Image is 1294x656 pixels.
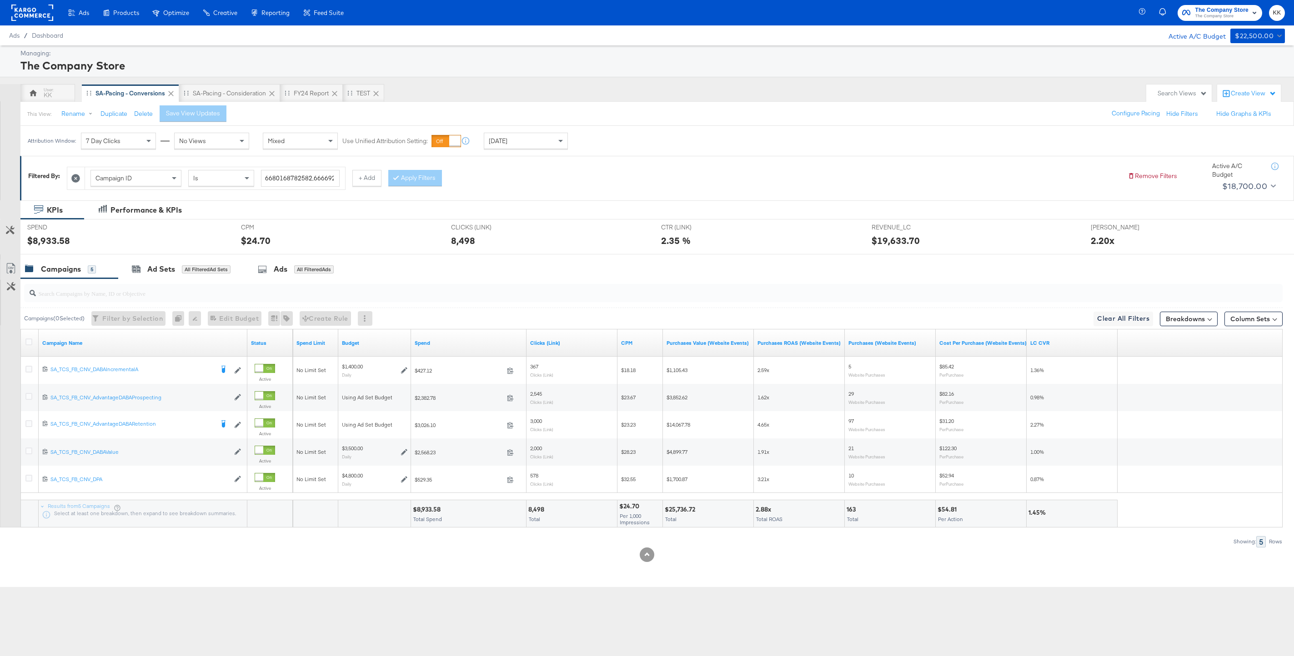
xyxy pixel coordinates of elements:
[530,481,553,487] sub: Clicks (Link)
[296,448,326,455] span: No Limit Set
[848,418,854,425] span: 97
[621,476,636,482] span: $32.55
[356,89,370,98] div: TEST
[1195,13,1249,20] span: The Company Store
[757,448,769,455] span: 1.91x
[848,363,851,370] span: 5
[1097,313,1149,324] span: Clear All Filters
[20,58,1283,73] div: The Company Store
[342,372,351,378] sub: Daily
[939,454,963,459] sub: Per Purchase
[95,89,165,98] div: SA-Pacing - Conversions
[1030,339,1114,347] a: 1/0 Purchases / Clicks
[1160,312,1218,326] button: Breakdowns
[415,422,503,428] span: $3,026.10
[42,339,244,347] a: Your campaign name.
[342,137,428,145] label: Use Unified Attribution Setting:
[757,394,769,401] span: 1.62x
[757,421,769,428] span: 4.65x
[110,205,182,215] div: Performance & KPIs
[530,454,553,459] sub: Clicks (Link)
[100,109,127,118] button: Duplicate
[32,32,63,39] a: Dashboard
[848,481,885,487] sub: Website Purchases
[756,505,774,514] div: 2.88x
[1166,109,1198,118] button: Hide Filters
[530,372,553,378] sub: Clicks (Link)
[413,516,442,523] span: Total Spend
[938,516,963,523] span: Per Action
[134,109,153,118] button: Delete
[44,91,52,99] div: KK
[50,366,214,375] a: SA_TCS_FB_CNV_DABAIncrementalA
[255,458,275,464] label: Active
[1030,476,1044,482] span: 0.87%
[939,472,954,479] span: $52.94
[1219,179,1278,194] button: $18,700.00
[179,137,206,145] span: No Views
[41,264,81,274] div: Campaigns
[451,223,519,232] span: CLICKS (LINK)
[347,90,352,95] div: Drag to reorder tab
[255,376,275,382] label: Active
[667,476,687,482] span: $1,700.87
[939,418,954,425] span: $31.20
[1216,109,1271,118] button: Hide Graphs & KPIs
[20,32,32,39] span: /
[1158,89,1207,98] div: Search Views
[939,445,957,452] span: $122.30
[88,265,96,273] div: 5
[939,481,963,487] sub: Per Purchase
[415,367,503,374] span: $427.12
[667,448,687,455] span: $4,899.77
[667,394,687,401] span: $3,852.62
[872,223,940,232] span: REVENUE_LC
[50,476,230,483] a: SA_TCS_FB_CNV_DPA
[261,9,290,16] span: Reporting
[667,367,687,373] span: $1,105.43
[1028,508,1048,517] div: 1.45%
[50,394,230,402] a: SA_TCS_FB_CNV_AdvantageDABAProspecting
[294,265,334,273] div: All Filtered Ads
[1212,162,1262,179] div: Active A/C Budget
[50,476,230,483] div: SA_TCS_FB_CNV_DPA
[757,476,769,482] span: 3.21x
[296,339,335,347] a: If set, this is the maximum spend for your campaign.
[530,472,538,479] span: 578
[619,502,642,511] div: $24.70
[50,448,230,456] a: SA_TCS_FB_CNV_DABAValue
[1030,394,1044,401] span: 0.98%
[1030,448,1044,455] span: 1.00%
[182,265,231,273] div: All Filtered Ad Sets
[50,420,214,429] a: SA_TCS_FB_CNV_AdvantageDABARetention
[1273,8,1281,18] span: KK
[342,363,363,371] div: $1,400.00
[1030,421,1044,428] span: 2.27%
[342,481,351,487] sub: Daily
[530,339,614,347] a: The number of clicks on links appearing on your ad or Page that direct people to your sites off F...
[451,234,475,247] div: 8,498
[621,367,636,373] span: $18.18
[50,420,214,427] div: SA_TCS_FB_CNV_AdvantageDABARetention
[939,399,963,405] sub: Per Purchase
[847,516,858,523] span: Total
[296,421,326,428] span: No Limit Set
[261,170,340,187] input: Enter a search term
[27,223,95,232] span: SPEND
[268,137,285,145] span: Mixed
[1195,5,1249,15] span: The Company Store
[939,427,963,432] sub: Per Purchase
[756,516,782,523] span: Total ROAS
[1091,234,1114,247] div: 2.20x
[296,476,326,482] span: No Limit Set
[665,516,677,523] span: Total
[665,505,698,514] div: $25,736.72
[415,449,503,456] span: $2,568.23
[147,264,175,274] div: Ad Sets
[1256,536,1266,547] div: 5
[20,49,1283,58] div: Managing:
[848,372,885,378] sub: Website Purchases
[255,403,275,409] label: Active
